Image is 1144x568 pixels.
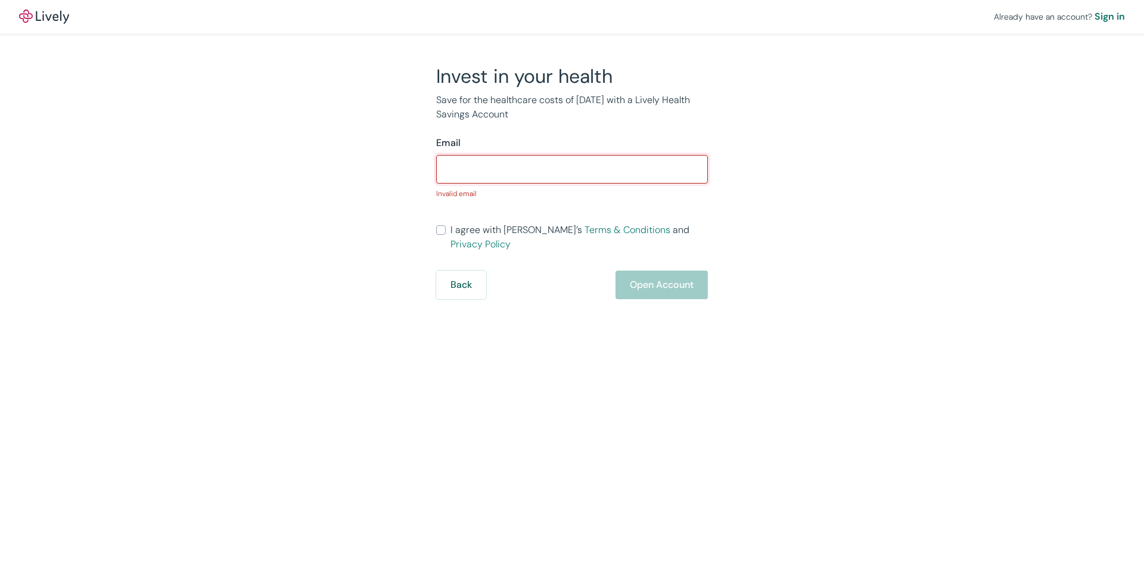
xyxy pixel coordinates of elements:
button: Back [436,271,486,299]
img: Lively [19,10,69,24]
span: I agree with [PERSON_NAME]’s and [450,223,708,252]
h2: Invest in your health [436,64,708,88]
a: Terms & Conditions [585,224,670,236]
p: Save for the healthcare costs of [DATE] with a Lively Health Savings Account [436,93,708,122]
a: Sign in [1095,10,1125,24]
div: Already have an account? [994,10,1125,24]
a: LivelyLively [19,10,69,24]
label: Email [436,136,461,150]
p: Invalid email [436,188,708,199]
a: Privacy Policy [450,238,511,250]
